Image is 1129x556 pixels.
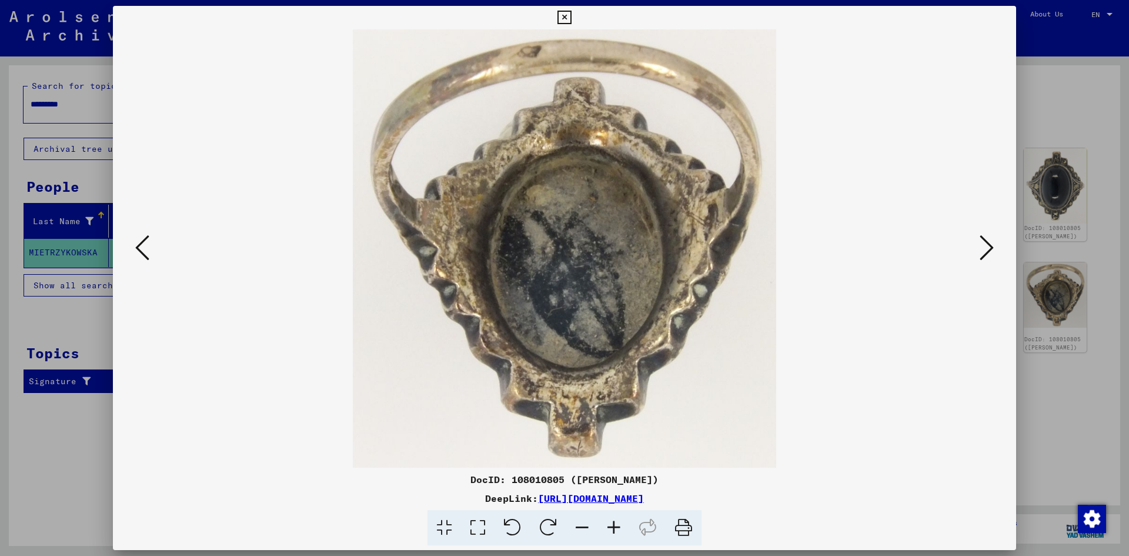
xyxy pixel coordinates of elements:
div: DeepLink: [113,491,1016,505]
div: Change consent [1077,504,1105,532]
a: [URL][DOMAIN_NAME] [538,492,644,504]
img: Change consent [1078,505,1106,533]
div: DocID: 108010805 ([PERSON_NAME]) [113,472,1016,487]
img: 007.jpg [153,29,976,468]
